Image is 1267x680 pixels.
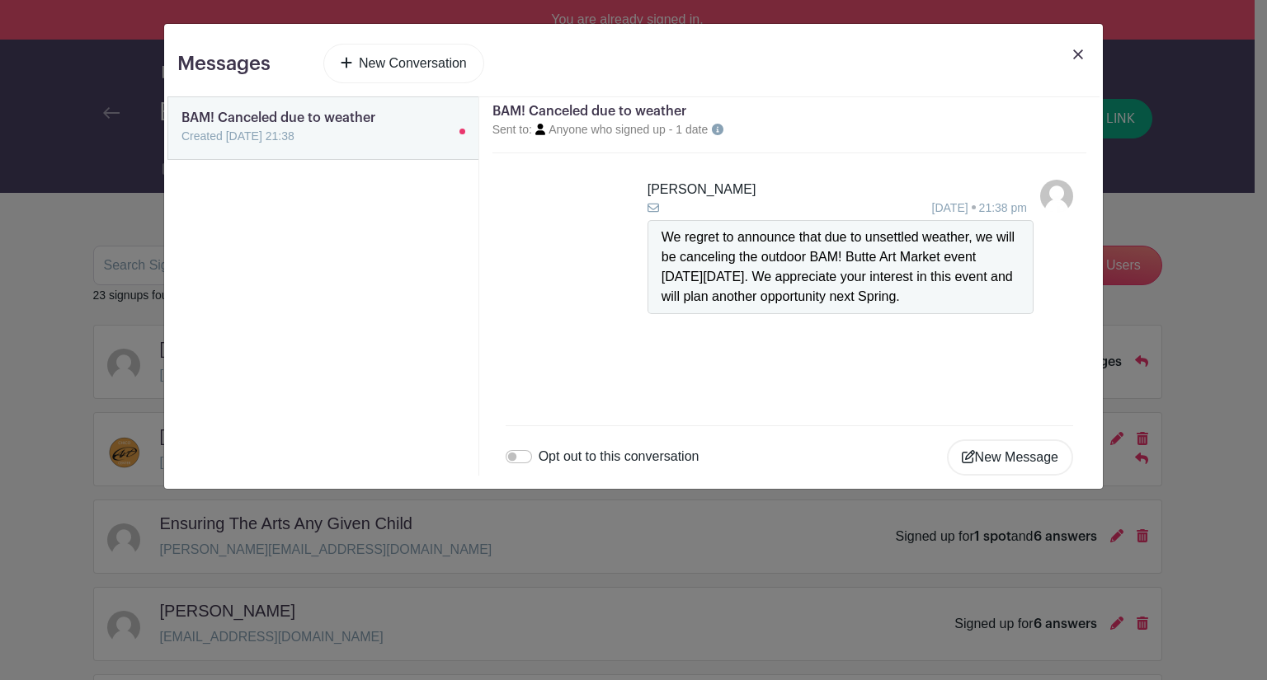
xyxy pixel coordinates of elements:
[539,447,699,467] label: Opt out to this conversation
[1040,180,1073,213] img: default-ce2991bfa6775e67f084385cd625a349d9dcbb7a52a09fb2fda1e96e2d18dcdb.png
[932,199,1027,217] small: [DATE] 21:38 pm
[648,180,1034,217] div: [PERSON_NAME]
[492,104,1086,120] h5: BAM! Canceled due to weather
[323,44,484,83] a: New Conversation
[662,227,1020,307] div: We regret to announce that due to unsettled weather, we will be canceling the outdoor BAM! Butte ...
[947,439,1073,476] button: New Message
[177,52,271,76] h3: Messages
[1073,49,1083,59] img: close_button-5f87c8562297e5c2d7936805f587ecaba9071eb48480494691a3f1689db116b3.svg
[492,123,709,136] small: Sent to: Anyone who signed up - 1 date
